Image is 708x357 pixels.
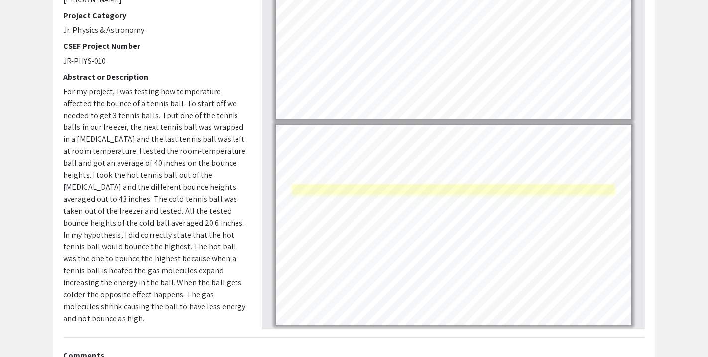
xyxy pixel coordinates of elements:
[428,196,479,206] a: https://qyt8pi.cophypserous.com/land?c=DHU7EXg3rvaMPk2kDfc1QohNEmg%3D&cnv_id=1c6b4ab225756d478278...
[291,173,615,183] a: https://qyt8pi.cophypserous.com/land?c=DHU7EXg3rvaMPk2kDfc1QohNEmg%3D&cnv_id=1c6b4ab225756d478278...
[293,219,614,229] a: https://prezi.com/-uawnblyk3yt/how-does-temperature-affect-the-bounce-of-a-tennis-ball/
[63,11,247,20] h2: Project Category
[302,241,604,251] a: https://www.wonderopolis.org/wonder/does-temperature-affect-the-bounce-of-a-ball
[7,312,42,350] iframe: Chat
[63,86,245,324] span: For my project, I was testing how temperature affected the bounce of a tennis ball. To start off ...
[63,72,247,82] h2: Abstract or Description
[292,184,614,194] a: https://qyt8pi.cophypserous.com/land?c=DHU7EXg3rvaMPk2kDfc1QohNEmg%3D&cnv_id=1c6b4ab225756d478278...
[63,41,247,51] h2: CSEF Project Number
[63,24,247,36] p: Jr. Physics & Astronomy
[271,120,636,329] div: Page 7
[63,55,247,67] p: JR-PHYS-010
